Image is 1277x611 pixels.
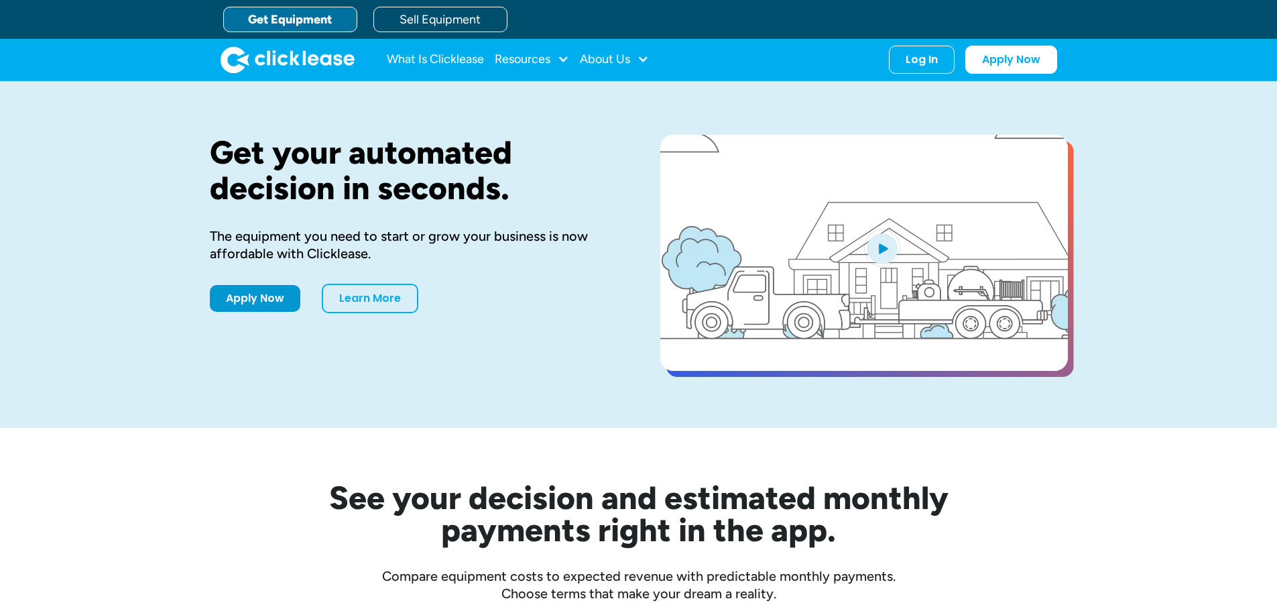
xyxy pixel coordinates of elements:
img: Blue play button logo on a light blue circular background [864,229,900,267]
h2: See your decision and estimated monthly payments right in the app. [263,482,1014,546]
div: Log In [906,53,938,66]
div: About Us [580,46,649,73]
a: home [221,46,355,73]
div: The equipment you need to start or grow your business is now affordable with Clicklease. [210,227,617,262]
a: open lightbox [660,135,1068,371]
a: Learn More [322,284,418,313]
a: Apply Now [210,285,300,312]
div: Compare equipment costs to expected revenue with predictable monthly payments. Choose terms that ... [210,567,1068,602]
div: Resources [495,46,569,73]
a: Get Equipment [223,7,357,32]
a: Apply Now [965,46,1057,74]
h1: Get your automated decision in seconds. [210,135,617,206]
a: Sell Equipment [373,7,507,32]
img: Clicklease logo [221,46,355,73]
a: What Is Clicklease [387,46,484,73]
